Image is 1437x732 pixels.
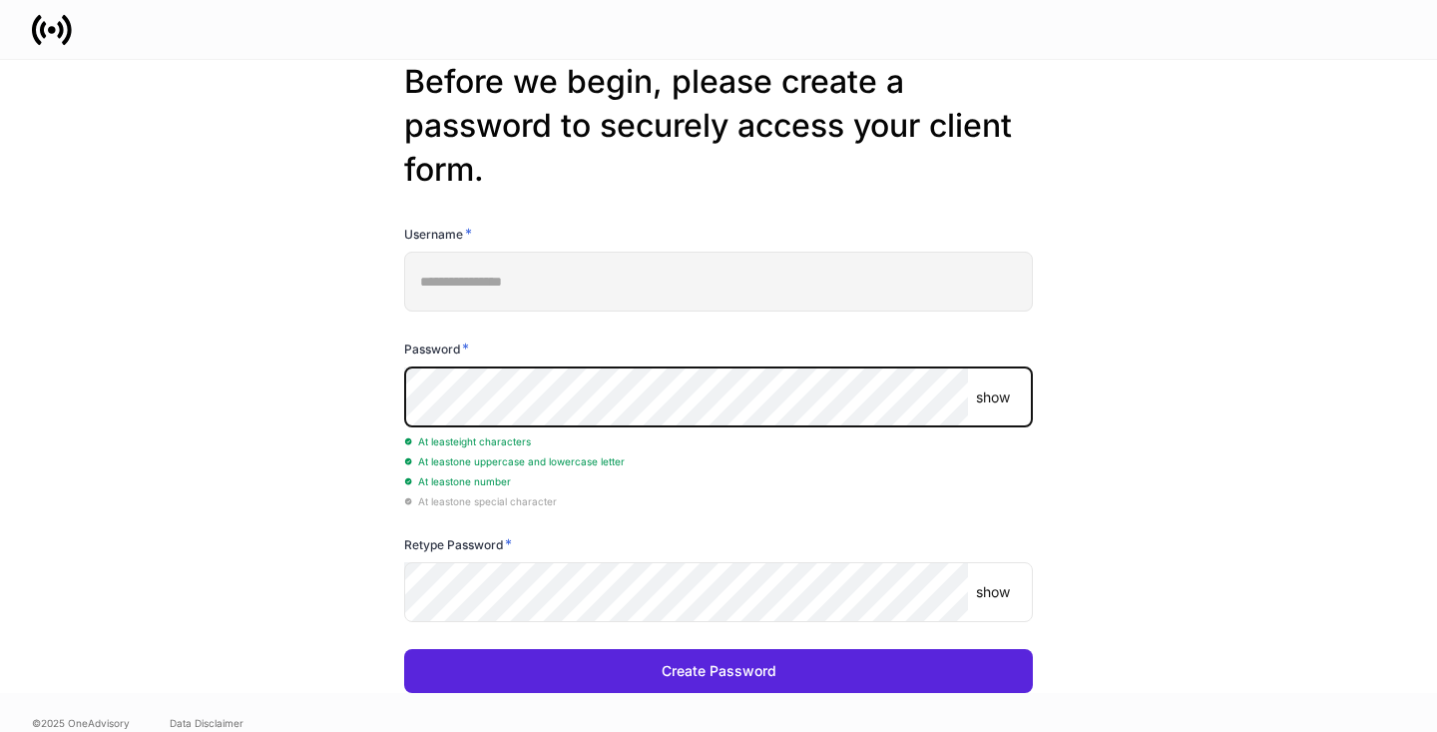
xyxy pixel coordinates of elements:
[404,224,472,244] h6: Username
[662,661,776,681] div: Create Password
[170,715,243,731] a: Data Disclaimer
[404,534,512,554] h6: Retype Password
[404,495,557,507] span: At least one special character
[404,455,625,467] span: At least one uppercase and lowercase letter
[976,387,1010,407] p: show
[404,649,1033,693] button: Create Password
[404,475,511,487] span: At least one number
[404,435,531,447] span: At least eight characters
[976,582,1010,602] p: show
[32,715,130,731] span: © 2025 OneAdvisory
[404,339,469,359] h6: Password
[404,60,1033,192] h2: Before we begin, please create a password to securely access your client form.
